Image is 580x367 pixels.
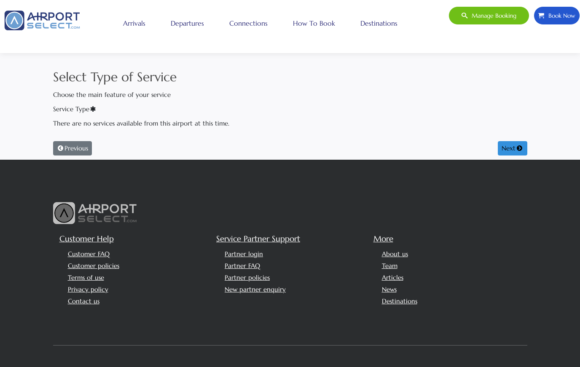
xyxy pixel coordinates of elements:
[382,285,397,293] a: News
[291,13,337,34] a: How to book
[544,7,575,24] span: Book Now
[382,250,408,258] a: About us
[53,141,92,155] button: Previous
[358,13,400,34] a: Destinations
[373,233,524,245] h5: More
[68,285,108,293] a: Privacy policy
[448,6,529,25] a: Manage booking
[68,262,119,270] a: Customer policies
[121,13,148,34] a: Arrivals
[227,13,270,34] a: Connections
[225,250,263,258] a: Partner login
[68,297,99,305] a: Contact us
[225,285,286,293] a: New partner enquiry
[53,67,527,86] h2: Select Type of Service
[225,273,270,281] a: Partner policies
[534,6,580,25] a: Book Now
[382,297,417,305] a: Destinations
[50,104,208,114] label: Service Type
[498,141,527,155] button: Next
[169,13,206,34] a: Departures
[53,118,521,129] p: There are no services available from this airport at this time.
[68,250,110,258] a: Customer FAQ
[53,90,527,100] p: Choose the main feature of your service
[59,233,210,245] h5: Customer Help
[467,7,516,24] span: Manage booking
[225,262,260,270] a: Partner FAQ
[68,273,104,281] a: Terms of use
[382,273,403,281] a: Articles
[216,233,367,245] h5: Service Partner Support
[53,202,137,225] img: airport select logo
[382,262,397,270] a: Team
